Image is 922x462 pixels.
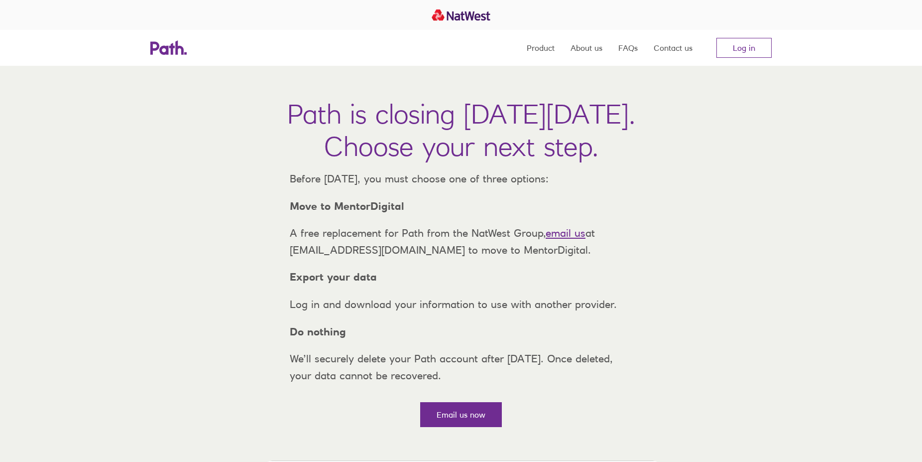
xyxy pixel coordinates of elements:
[282,170,640,187] p: Before [DATE], you must choose one of three options:
[282,225,640,258] p: A free replacement for Path from the NatWest Group, at [EMAIL_ADDRESS][DOMAIN_NAME] to move to Me...
[282,296,640,313] p: Log in and download your information to use with another provider.
[290,200,404,212] strong: Move to MentorDigital
[287,98,635,162] h1: Path is closing [DATE][DATE]. Choose your next step.
[546,227,585,239] a: email us
[420,402,502,427] a: Email us now
[290,325,346,338] strong: Do nothing
[654,30,692,66] a: Contact us
[618,30,638,66] a: FAQs
[282,350,640,384] p: We’ll securely delete your Path account after [DATE]. Once deleted, your data cannot be recovered.
[716,38,772,58] a: Log in
[290,271,377,283] strong: Export your data
[527,30,555,66] a: Product
[571,30,602,66] a: About us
